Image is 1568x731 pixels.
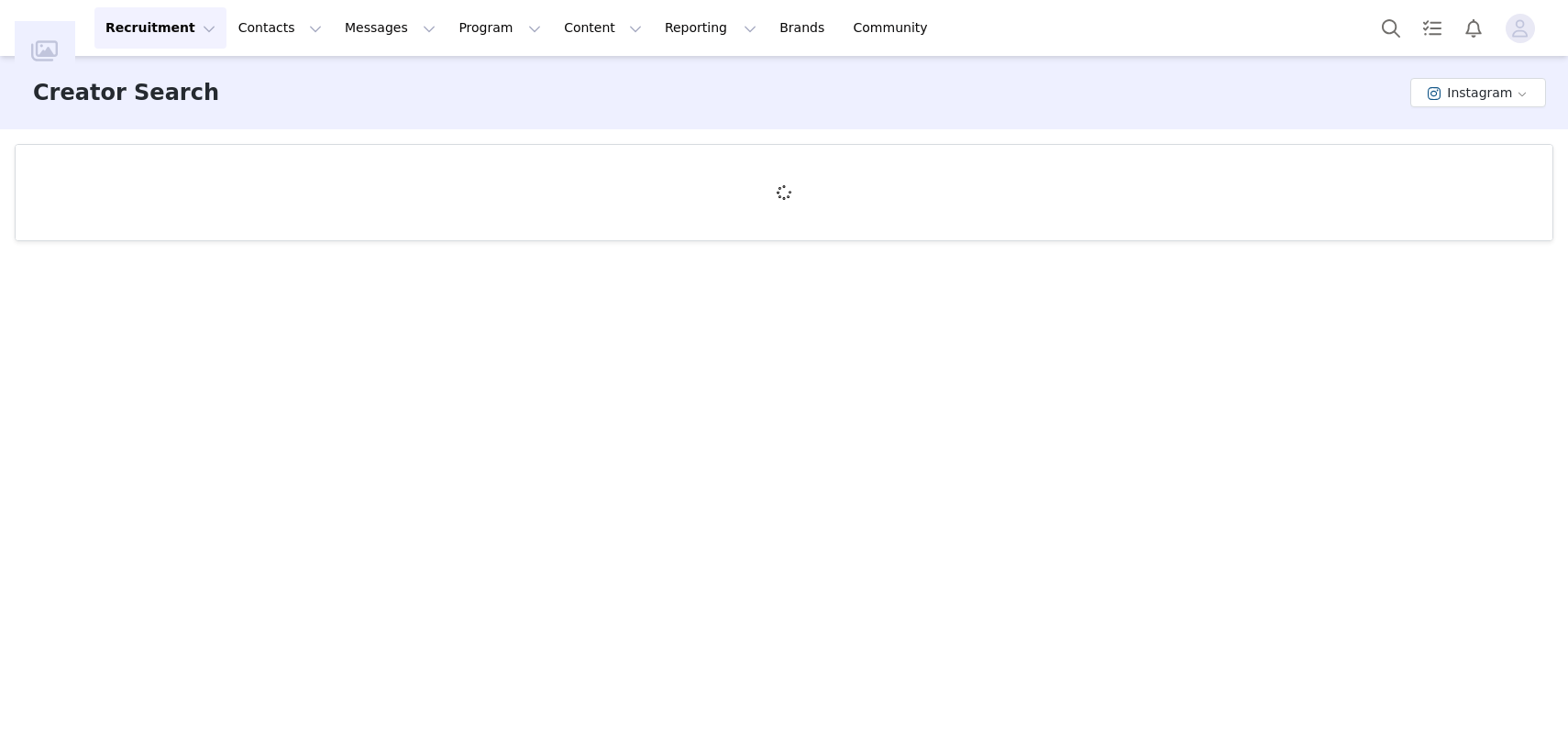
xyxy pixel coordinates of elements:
[447,7,552,49] button: Program
[1495,14,1553,43] button: Profile
[553,7,653,49] button: Content
[33,76,219,109] h3: Creator Search
[768,7,841,49] a: Brands
[1371,7,1411,49] button: Search
[1511,14,1529,43] div: avatar
[654,7,767,49] button: Reporting
[227,7,333,49] button: Contacts
[1453,7,1494,49] button: Notifications
[843,7,947,49] a: Community
[1412,7,1452,49] a: Tasks
[94,7,226,49] button: Recruitment
[334,7,447,49] button: Messages
[1410,78,1546,107] button: Instagram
